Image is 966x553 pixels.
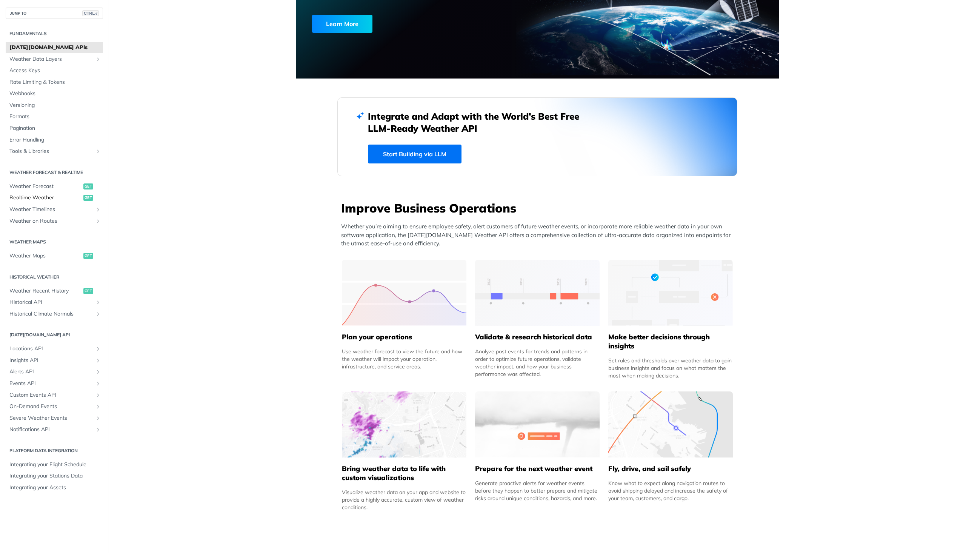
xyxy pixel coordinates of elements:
div: Know what to expect along navigation routes to avoid shipping delayed and increase the safety of ... [608,479,733,502]
p: Whether you’re aiming to ensure employee safety, alert customers of future weather events, or inc... [341,222,737,248]
button: Show subpages for Severe Weather Events [95,415,101,421]
h5: Make better decisions through insights [608,333,733,351]
span: get [83,183,93,189]
h2: Weather Maps [6,239,103,245]
span: Webhooks [9,90,101,97]
button: Show subpages for Locations API [95,346,101,352]
span: CTRL-/ [82,10,99,16]
span: Weather Maps [9,252,82,260]
a: Events APIShow subpages for Events API [6,378,103,389]
a: Weather Forecastget [6,181,103,192]
span: Severe Weather Events [9,414,93,422]
a: On-Demand EventsShow subpages for On-Demand Events [6,401,103,412]
a: Learn More [312,15,499,33]
a: Weather TimelinesShow subpages for Weather Timelines [6,204,103,215]
span: Custom Events API [9,391,93,399]
span: Weather Forecast [9,183,82,190]
a: Custom Events APIShow subpages for Custom Events API [6,390,103,401]
a: Webhooks [6,88,103,99]
span: Alerts API [9,368,93,376]
a: Rate Limiting & Tokens [6,77,103,88]
a: Integrating your Flight Schedule [6,459,103,470]
a: Locations APIShow subpages for Locations API [6,343,103,354]
span: Rate Limiting & Tokens [9,79,101,86]
span: Tools & Libraries [9,148,93,155]
button: Show subpages for Weather on Routes [95,218,101,224]
span: Historical API [9,299,93,306]
a: Integrating your Assets [6,482,103,493]
h5: Bring weather data to life with custom visualizations [342,464,466,482]
span: Error Handling [9,136,101,144]
span: Integrating your Flight Schedule [9,461,101,468]
a: Integrating your Stations Data [6,470,103,482]
div: Visualize weather data on your app and website to provide a highly accurate, custom view of weath... [342,488,466,511]
button: Show subpages for Notifications API [95,427,101,433]
div: Generate proactive alerts for weather events before they happen to better prepare and mitigate ri... [475,479,600,502]
button: Show subpages for Events API [95,380,101,387]
h2: Fundamentals [6,30,103,37]
h5: Fly, drive, and sail safely [608,464,733,473]
img: 39565e8-group-4962x.svg [342,260,466,326]
span: Access Keys [9,67,101,74]
img: 4463876-group-4982x.svg [342,391,466,457]
a: [DATE][DOMAIN_NAME] APIs [6,42,103,53]
a: Weather Data LayersShow subpages for Weather Data Layers [6,54,103,65]
a: Insights APIShow subpages for Insights API [6,355,103,366]
span: Weather on Routes [9,217,93,225]
span: Notifications API [9,426,93,433]
span: Realtime Weather [9,194,82,202]
span: Locations API [9,345,93,353]
a: Weather Recent Historyget [6,285,103,297]
a: Notifications APIShow subpages for Notifications API [6,424,103,435]
span: [DATE][DOMAIN_NAME] APIs [9,44,101,51]
img: a22d113-group-496-32x.svg [608,260,733,326]
h2: Weather Forecast & realtime [6,169,103,176]
a: Alerts APIShow subpages for Alerts API [6,366,103,377]
img: 2c0a313-group-496-12x.svg [475,391,600,457]
span: Versioning [9,102,101,109]
button: Show subpages for Weather Data Layers [95,56,101,62]
span: get [83,288,93,294]
a: Versioning [6,100,103,111]
span: get [83,195,93,201]
span: Historical Climate Normals [9,310,93,318]
span: Pagination [9,125,101,132]
a: Realtime Weatherget [6,192,103,203]
button: Show subpages for Insights API [95,357,101,364]
img: 994b3d6-mask-group-32x.svg [608,391,733,457]
a: Start Building via LLM [368,145,461,163]
h3: Improve Business Operations [341,200,737,216]
a: Tools & LibrariesShow subpages for Tools & Libraries [6,146,103,157]
h2: Historical Weather [6,274,103,280]
div: Learn More [312,15,372,33]
a: Formats [6,111,103,122]
h5: Prepare for the next weather event [475,464,600,473]
span: On-Demand Events [9,403,93,410]
span: Weather Data Layers [9,55,93,63]
span: Integrating your Assets [9,484,101,491]
span: get [83,253,93,259]
button: Show subpages for Historical Climate Normals [95,311,101,317]
span: Insights API [9,357,93,364]
span: Weather Timelines [9,206,93,213]
a: Weather Mapsget [6,250,103,262]
button: Show subpages for Tools & Libraries [95,148,101,154]
span: Events API [9,380,93,387]
button: Show subpages for Custom Events API [95,392,101,398]
img: 13d7ca0-group-496-2.svg [475,260,600,326]
div: Set rules and thresholds over weather data to gain business insights and focus on what matters th... [608,357,733,379]
button: JUMP TOCTRL-/ [6,8,103,19]
span: Integrating your Stations Data [9,472,101,480]
button: Show subpages for Alerts API [95,369,101,375]
a: Error Handling [6,134,103,146]
div: Use weather forecast to view the future and how the weather will impact your operation, infrastru... [342,348,466,370]
h2: Integrate and Adapt with the World’s Best Free LLM-Ready Weather API [368,110,591,134]
button: Show subpages for Historical API [95,299,101,305]
a: Access Keys [6,65,103,76]
h2: Platform DATA integration [6,447,103,454]
a: Weather on RoutesShow subpages for Weather on Routes [6,216,103,227]
span: Formats [9,113,101,120]
a: Severe Weather EventsShow subpages for Severe Weather Events [6,413,103,424]
a: Historical APIShow subpages for Historical API [6,297,103,308]
h5: Plan your operations [342,333,466,342]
